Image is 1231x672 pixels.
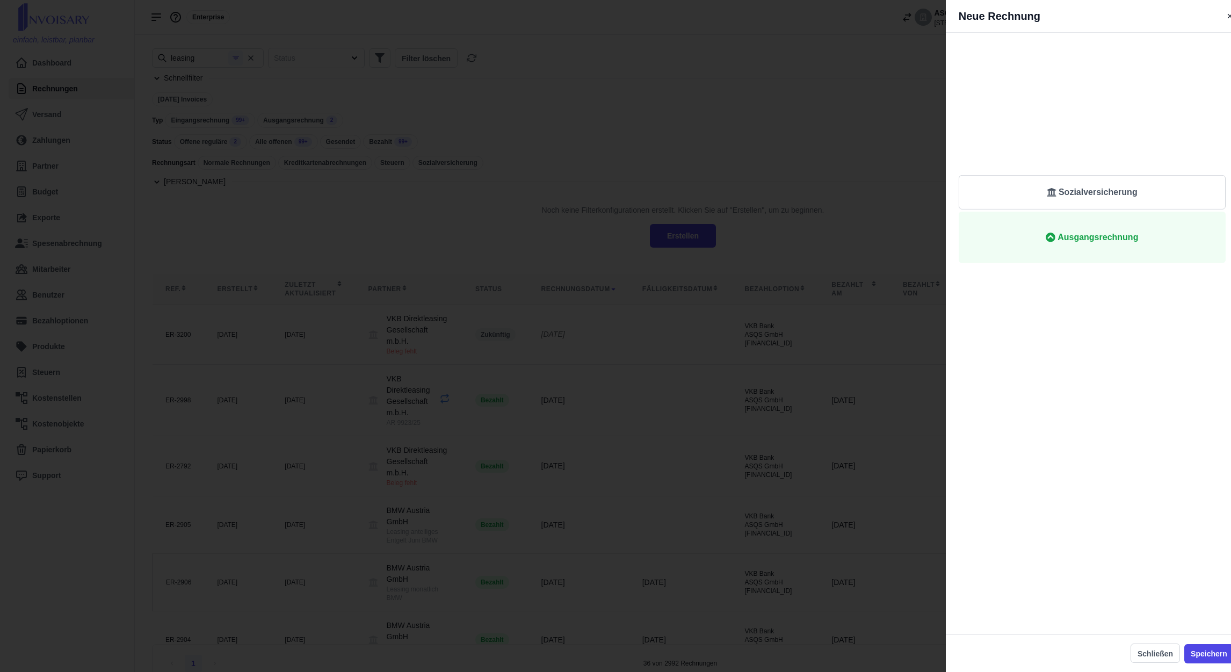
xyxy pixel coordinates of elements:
[1058,231,1138,244] span: Ausgangsrechnung
[959,9,1040,24] h4: Neue Rechnung
[959,175,1226,209] button: Sozialversicherung
[1059,186,1138,199] span: Sozialversicherung
[959,212,1226,263] button: Ausgangsrechnung
[1131,644,1180,663] button: Schließen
